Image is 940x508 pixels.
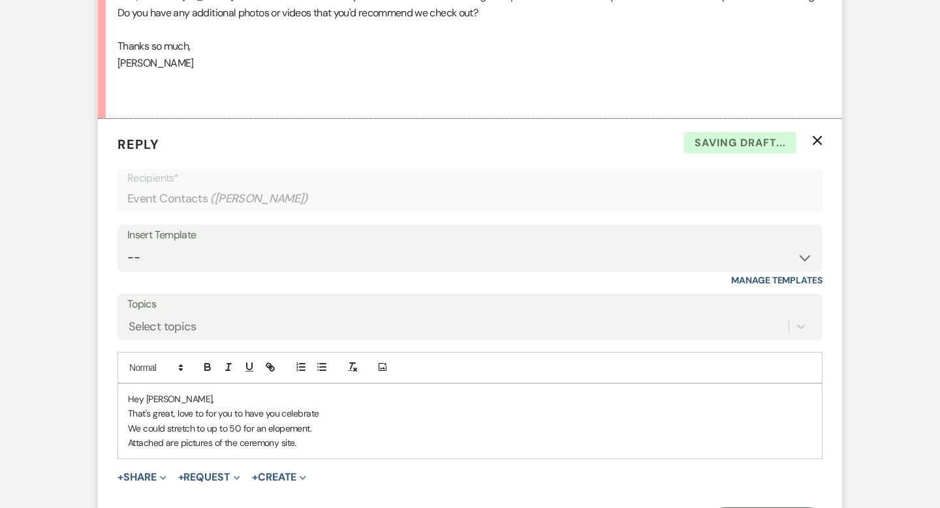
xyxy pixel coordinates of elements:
[128,436,812,450] p: Attached are pictures of the ceremony site.
[127,170,813,187] p: Recipients*
[252,472,306,483] button: Create
[684,132,796,154] span: Saving draft...
[252,472,258,483] span: +
[129,317,196,335] div: Select topics
[127,295,813,314] label: Topics
[128,406,812,421] p: That's great, love to for you to have you celebrate
[127,226,813,245] div: Insert Template
[127,186,813,212] div: Event Contacts
[117,472,123,483] span: +
[117,38,822,55] p: Thanks so much,
[128,421,812,436] p: We could stretch to up to 50 for an elopement.
[178,472,184,483] span: +
[210,190,308,208] span: ( [PERSON_NAME] )
[117,55,822,72] p: [PERSON_NAME]
[128,392,812,406] p: Hey [PERSON_NAME],
[117,472,166,483] button: Share
[731,274,822,286] a: Manage Templates
[117,136,159,153] span: Reply
[178,472,240,483] button: Request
